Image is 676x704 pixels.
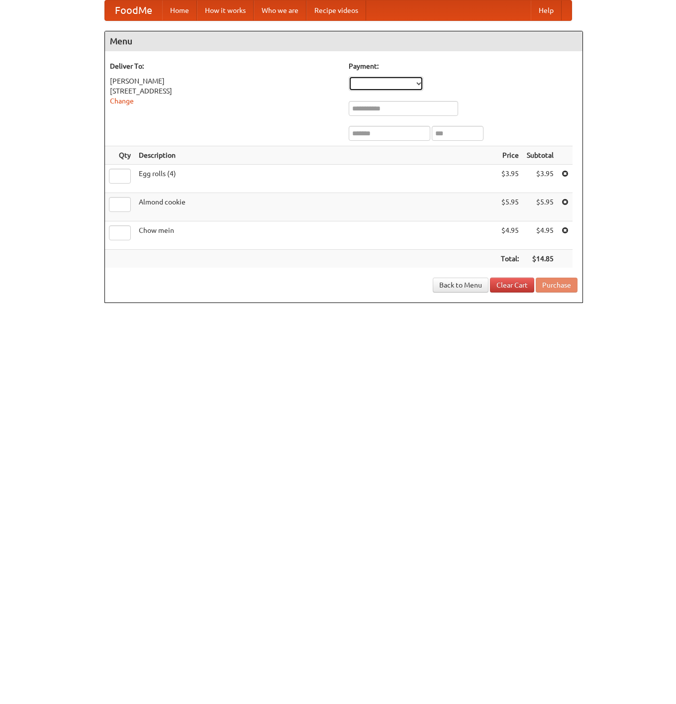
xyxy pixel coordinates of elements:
a: Change [110,97,134,105]
td: $5.95 [523,193,558,221]
div: [PERSON_NAME] [110,76,339,86]
td: Egg rolls (4) [135,165,497,193]
th: $14.85 [523,250,558,268]
a: Back to Menu [433,278,488,293]
a: Clear Cart [490,278,534,293]
h4: Menu [105,31,582,51]
a: Help [531,0,562,20]
th: Subtotal [523,146,558,165]
td: $4.95 [523,221,558,250]
h5: Payment: [349,61,578,71]
a: How it works [197,0,254,20]
h5: Deliver To: [110,61,339,71]
td: $3.95 [497,165,523,193]
th: Qty [105,146,135,165]
a: FoodMe [105,0,162,20]
td: Chow mein [135,221,497,250]
div: [STREET_ADDRESS] [110,86,339,96]
td: $4.95 [497,221,523,250]
th: Total: [497,250,523,268]
button: Purchase [536,278,578,293]
a: Recipe videos [306,0,366,20]
th: Price [497,146,523,165]
th: Description [135,146,497,165]
td: Almond cookie [135,193,497,221]
a: Home [162,0,197,20]
td: $3.95 [523,165,558,193]
a: Who we are [254,0,306,20]
td: $5.95 [497,193,523,221]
